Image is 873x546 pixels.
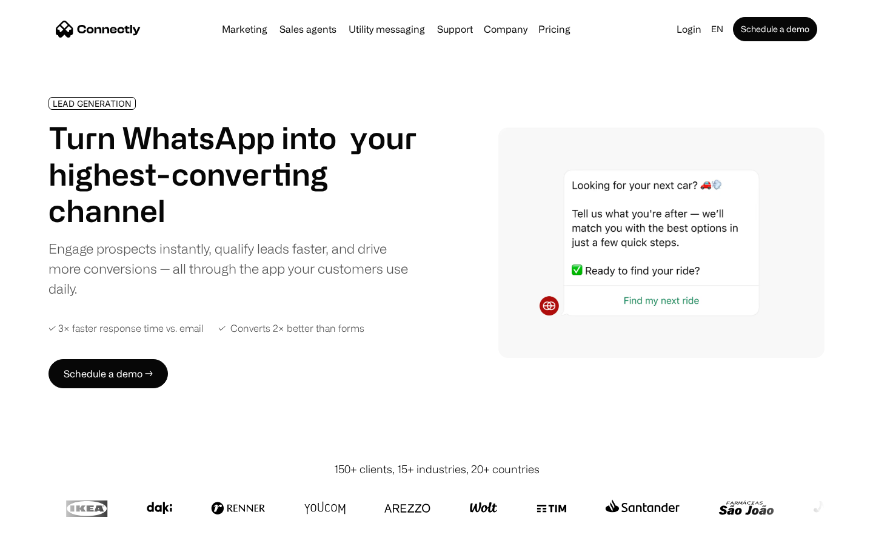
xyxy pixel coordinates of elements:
[217,24,272,34] a: Marketing
[53,99,132,108] div: LEAD GENERATION
[275,24,341,34] a: Sales agents
[48,323,204,334] div: ✓ 3× faster response time vs. email
[48,238,417,298] div: Engage prospects instantly, qualify leads faster, and drive more conversions — all through the ap...
[218,323,364,334] div: ✓ Converts 2× better than forms
[672,21,706,38] a: Login
[56,20,141,38] a: home
[24,525,73,542] ul: Language list
[480,21,531,38] div: Company
[484,21,527,38] div: Company
[48,359,168,388] a: Schedule a demo →
[733,17,817,41] a: Schedule a demo
[12,524,73,542] aside: Language selected: English
[711,21,723,38] div: en
[344,24,430,34] a: Utility messaging
[533,24,575,34] a: Pricing
[334,461,540,477] div: 150+ clients, 15+ industries, 20+ countries
[48,120,417,229] h1: Turn WhatsApp into your highest-converting channel
[706,21,731,38] div: en
[432,24,478,34] a: Support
